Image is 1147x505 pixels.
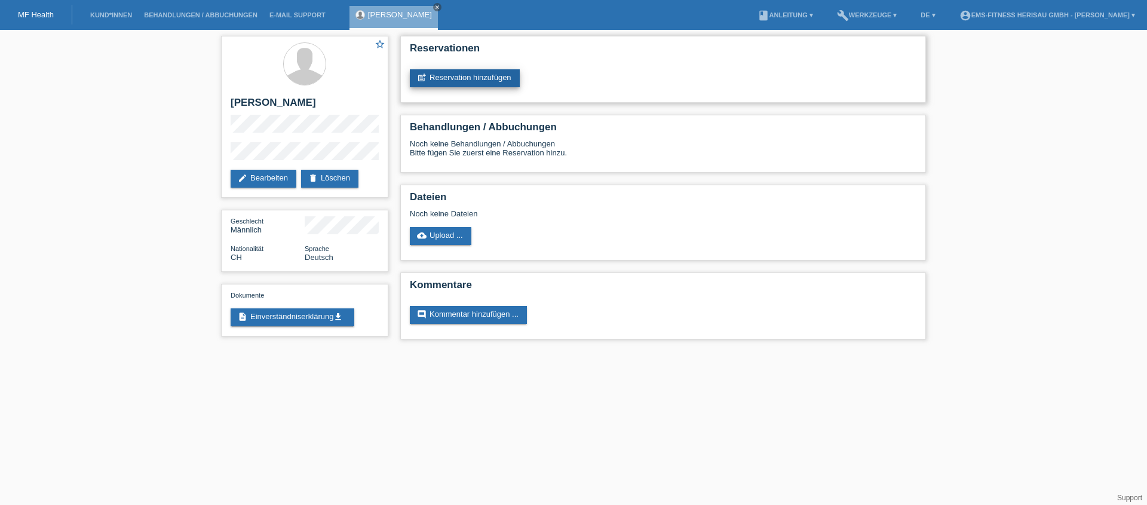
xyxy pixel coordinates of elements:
[953,11,1141,19] a: account_circleEMS-Fitness Herisau GmbH - [PERSON_NAME] ▾
[84,11,138,19] a: Kund*innen
[238,173,247,183] i: edit
[757,10,769,22] i: book
[308,173,318,183] i: delete
[410,209,775,218] div: Noch keine Dateien
[410,279,916,297] h2: Kommentare
[231,308,354,326] a: descriptionEinverständniserklärungget_app
[231,170,296,188] a: editBearbeiten
[410,121,916,139] h2: Behandlungen / Abbuchungen
[417,310,427,319] i: comment
[417,73,427,82] i: post_add
[915,11,941,19] a: DE ▾
[1117,494,1142,502] a: Support
[410,139,916,166] div: Noch keine Behandlungen / Abbuchungen Bitte fügen Sie zuerst eine Reservation hinzu.
[263,11,332,19] a: E-Mail Support
[231,216,305,234] div: Männlich
[410,42,916,60] h2: Reservationen
[18,10,54,19] a: MF Health
[752,11,819,19] a: bookAnleitung ▾
[375,39,385,50] i: star_border
[231,245,263,252] span: Nationalität
[410,191,916,209] h2: Dateien
[138,11,263,19] a: Behandlungen / Abbuchungen
[417,231,427,240] i: cloud_upload
[301,170,358,188] a: deleteLöschen
[368,10,432,19] a: [PERSON_NAME]
[837,10,849,22] i: build
[238,312,247,322] i: description
[410,306,527,324] a: commentKommentar hinzufügen ...
[231,253,242,262] span: Schweiz
[959,10,971,22] i: account_circle
[375,39,385,51] a: star_border
[231,292,264,299] span: Dokumente
[410,69,520,87] a: post_addReservation hinzufügen
[231,218,263,225] span: Geschlecht
[434,4,440,10] i: close
[831,11,903,19] a: buildWerkzeuge ▾
[433,3,441,11] a: close
[305,253,333,262] span: Deutsch
[231,97,379,115] h2: [PERSON_NAME]
[410,227,471,245] a: cloud_uploadUpload ...
[333,312,343,322] i: get_app
[305,245,329,252] span: Sprache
